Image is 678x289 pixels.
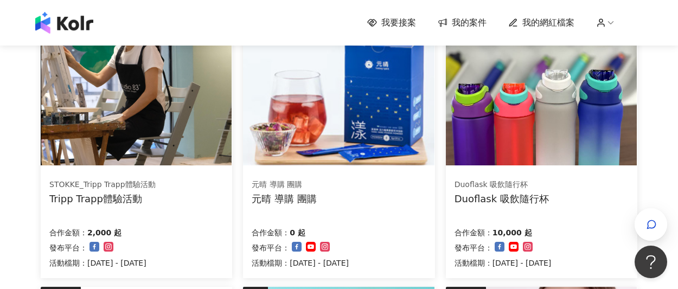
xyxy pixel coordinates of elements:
a: 我的網紅檔案 [508,17,574,29]
p: 合作金額： [252,226,290,239]
iframe: Help Scout Beacon - Open [635,246,667,278]
p: 合作金額： [455,226,492,239]
p: 10,000 起 [492,226,532,239]
div: Tripp Trapp體驗活動 [49,192,156,205]
p: 2,000 起 [87,226,121,239]
img: 坐上tripp trapp、體驗專注繪畫創作 [41,22,232,165]
img: Duoflask 吸飲隨行杯 [446,22,637,165]
p: 活動檔期：[DATE] - [DATE] [252,256,349,269]
div: Duoflask 吸飲隨行杯 [455,192,549,205]
a: 我要接案 [367,17,416,29]
p: 發布平台： [252,241,290,254]
p: 活動檔期：[DATE] - [DATE] [49,256,146,269]
p: 0 起 [290,226,305,239]
a: 我的案件 [438,17,487,29]
img: 漾漾神｜活力莓果康普茶沖泡粉 [243,22,434,165]
div: Duoflask 吸飲隨行杯 [455,179,549,190]
div: STOKKE_Tripp Trapp體驗活動 [49,179,156,190]
div: 元晴 導購 團購 [252,192,316,205]
p: 合作金額： [49,226,87,239]
span: 我要接案 [381,17,416,29]
p: 活動檔期：[DATE] - [DATE] [455,256,552,269]
img: logo [35,12,93,34]
span: 我的案件 [452,17,487,29]
p: 發布平台： [455,241,492,254]
p: 發布平台： [49,241,87,254]
div: 元晴 導購 團購 [252,179,316,190]
span: 我的網紅檔案 [522,17,574,29]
